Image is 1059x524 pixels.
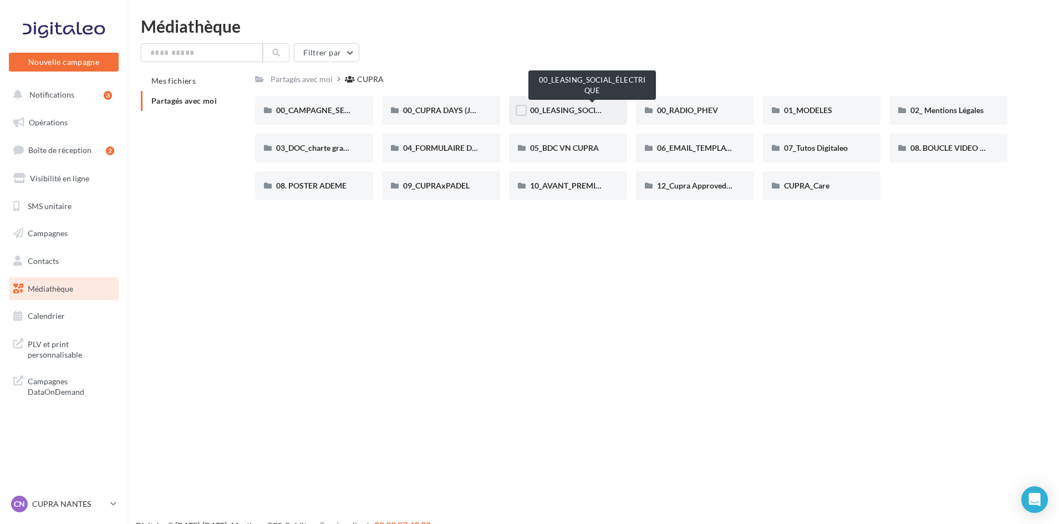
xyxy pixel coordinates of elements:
div: 3 [104,91,112,100]
span: Médiathèque [28,284,73,293]
span: CUPRA_Care [784,181,829,190]
span: 12_Cupra Approved_OCCASIONS_GARANTIES [657,181,821,190]
span: Visibilité en ligne [30,174,89,183]
span: 00_LEASING_SOCIAL_ÉLECTRIQUE [530,105,654,115]
div: 00_LEASING_SOCIAL_ÉLECTRIQUE [528,70,656,100]
span: 00_CAMPAGNE_SEPTEMBRE [276,105,380,115]
span: 10_AVANT_PREMIÈRES_CUPRA (VENTES PRIVEES) [530,181,711,190]
span: Opérations [29,118,68,127]
button: Notifications 3 [7,83,116,106]
div: Partagés avec moi [271,74,333,85]
span: 08. BOUCLE VIDEO ECRAN SHOWROOM [910,143,1057,152]
a: Visibilité en ligne [7,167,121,190]
span: SMS unitaire [28,201,72,210]
a: Campagnes DataOnDemand [7,369,121,402]
button: Nouvelle campagne [9,53,119,72]
span: 08. POSTER ADEME [276,181,347,190]
a: Opérations [7,111,121,134]
a: Contacts [7,250,121,273]
span: 00_RADIO_PHEV [657,105,718,115]
span: 00_CUPRA DAYS (JPO) [403,105,483,115]
span: Boîte de réception [28,145,91,155]
span: PLV et print personnalisable [28,337,114,360]
span: 07_Tutos Digitaleo [784,143,848,152]
a: Calendrier [7,304,121,328]
a: PLV et print personnalisable [7,332,121,365]
span: CN [14,498,25,510]
a: SMS unitaire [7,195,121,218]
span: Contacts [28,256,59,266]
a: CN CUPRA NANTES [9,494,119,515]
span: 01_MODELES [784,105,832,115]
span: Campagnes [28,228,68,238]
span: Calendrier [28,311,65,320]
div: 2 [106,146,114,155]
span: 05_BDC VN CUPRA [530,143,599,152]
span: Campagnes DataOnDemand [28,374,114,398]
span: 09_CUPRAxPADEL [403,181,470,190]
span: Partagés avec moi [151,96,217,105]
span: 06_EMAIL_TEMPLATE HTML CUPRA [657,143,786,152]
span: 02_ Mentions Légales [910,105,984,115]
p: CUPRA NANTES [32,498,106,510]
span: Notifications [29,90,74,99]
a: Campagnes [7,222,121,245]
div: Médiathèque [141,18,1046,34]
a: Boîte de réception2 [7,138,121,162]
button: Filtrer par [294,43,359,62]
div: CUPRA [357,74,384,85]
span: 03_DOC_charte graphique et GUIDELINES [276,143,421,152]
span: 04_FORMULAIRE DES DEMANDES CRÉATIVES [403,143,568,152]
span: Mes fichiers [151,76,196,85]
div: Open Intercom Messenger [1021,486,1048,513]
a: Médiathèque [7,277,121,301]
